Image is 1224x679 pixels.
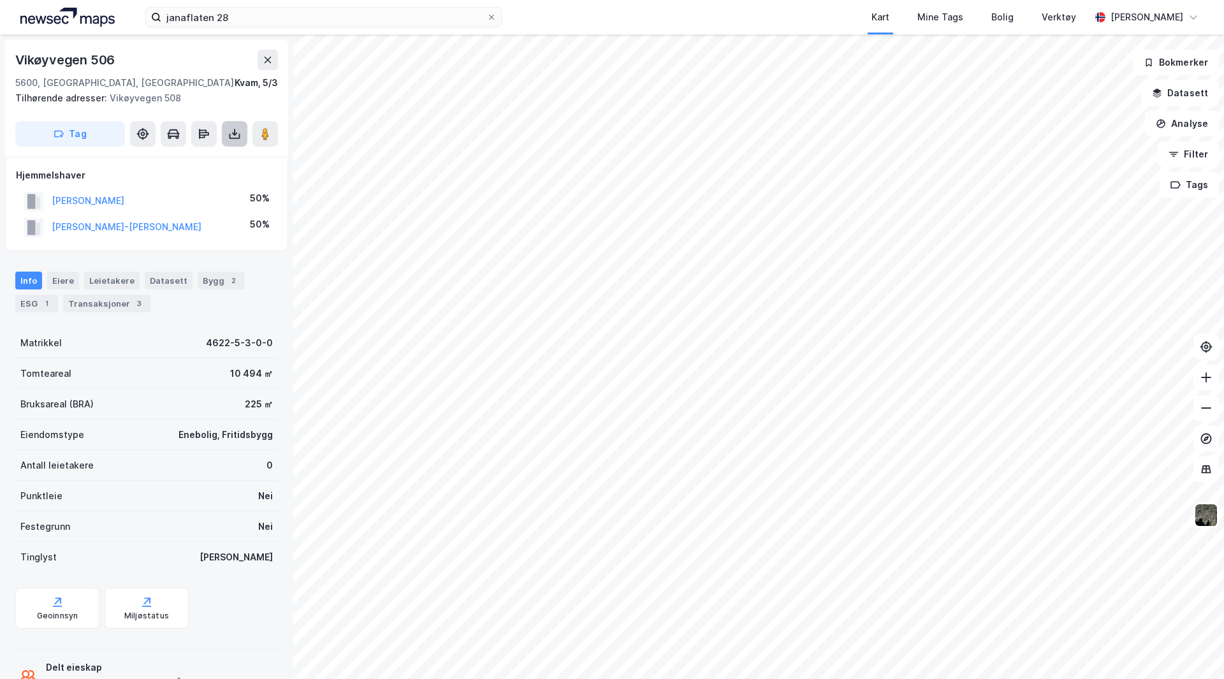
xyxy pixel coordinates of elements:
div: Nei [258,488,273,504]
div: Nei [258,519,273,534]
button: Bokmerker [1133,50,1219,75]
div: Hjemmelshaver [16,168,277,183]
div: Bygg [198,272,245,289]
div: Punktleie [20,488,62,504]
div: Mine Tags [917,10,963,25]
div: Bruksareal (BRA) [20,397,94,412]
div: 0 [266,458,273,473]
div: Matrikkel [20,335,62,351]
div: Miljøstatus [124,611,169,621]
div: 10 494 ㎡ [230,366,273,381]
button: Filter [1158,142,1219,167]
img: 9k= [1194,503,1218,527]
div: 50% [250,217,270,232]
div: 2 [227,274,240,287]
iframe: Chat Widget [1160,618,1224,679]
button: Tags [1160,172,1219,198]
div: 50% [250,191,270,206]
div: 225 ㎡ [245,397,273,412]
div: 1 [40,297,53,310]
div: Vikøyvegen 506 [15,50,117,70]
div: Bolig [991,10,1014,25]
div: Datasett [145,272,193,289]
div: Info [15,272,42,289]
button: Datasett [1141,80,1219,106]
div: Enebolig, Fritidsbygg [178,427,273,442]
div: 4622-5-3-0-0 [206,335,273,351]
div: Delt eieskap [46,660,213,675]
div: Antall leietakere [20,458,94,473]
div: [PERSON_NAME] [200,550,273,565]
div: Eiendomstype [20,427,84,442]
div: Transaksjoner [63,295,150,312]
button: Tag [15,121,125,147]
div: Verktøy [1042,10,1076,25]
img: logo.a4113a55bc3d86da70a041830d287a7e.svg [20,8,115,27]
div: ESG [15,295,58,312]
div: 3 [133,297,145,310]
span: Tilhørende adresser: [15,92,110,103]
div: Kvam, 5/3 [235,75,278,91]
button: Analyse [1145,111,1219,136]
div: Geoinnsyn [37,611,78,621]
div: Kart [871,10,889,25]
div: 5600, [GEOGRAPHIC_DATA], [GEOGRAPHIC_DATA] [15,75,234,91]
div: Vikøyvegen 508 [15,91,268,106]
div: Leietakere [84,272,140,289]
div: Eiere [47,272,79,289]
div: Kontrollprogram for chat [1160,618,1224,679]
input: Søk på adresse, matrikkel, gårdeiere, leietakere eller personer [161,8,486,27]
div: Tinglyst [20,550,57,565]
div: [PERSON_NAME] [1111,10,1183,25]
div: Festegrunn [20,519,70,534]
div: Tomteareal [20,366,71,381]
